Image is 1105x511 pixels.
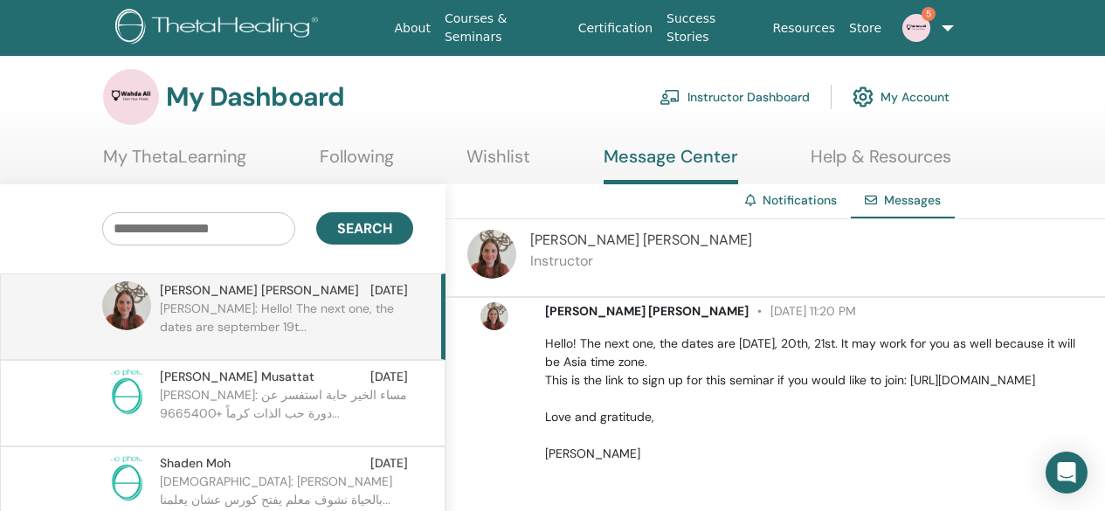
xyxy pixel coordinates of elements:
[160,300,413,352] p: [PERSON_NAME]: Hello! The next one, the dates are september 19t...
[853,78,950,116] a: My Account
[884,192,941,208] span: Messages
[160,454,231,473] span: Shaden Moh
[320,146,394,180] a: Following
[102,281,151,330] img: default.jpg
[466,146,530,180] a: Wishlist
[388,12,438,45] a: About
[1046,452,1088,494] div: Open Intercom Messenger
[467,230,516,279] img: default.jpg
[749,303,856,319] span: [DATE] 11:20 PM
[480,302,508,330] img: default.jpg
[766,12,843,45] a: Resources
[763,192,837,208] a: Notifications
[842,12,888,45] a: Store
[370,454,408,473] span: [DATE]
[902,14,930,42] img: default.jpg
[370,368,408,386] span: [DATE]
[160,368,314,386] span: [PERSON_NAME] Musattat
[545,335,1085,463] p: Hello! The next one, the dates are [DATE], 20th, 21st. It may work for you as well because it wil...
[102,454,151,503] img: no-photo.png
[103,69,159,125] img: default.jpg
[811,146,951,180] a: Help & Resources
[660,78,810,116] a: Instructor Dashboard
[316,212,413,245] button: Search
[604,146,738,184] a: Message Center
[660,89,680,105] img: chalkboard-teacher.svg
[853,82,874,112] img: cog.svg
[530,251,752,272] p: Instructor
[102,368,151,417] img: no-photo.png
[660,3,765,53] a: Success Stories
[438,3,571,53] a: Courses & Seminars
[571,12,660,45] a: Certification
[160,386,413,438] p: [PERSON_NAME]: مساء الخير حابة استفسر عن دورة حب الذات كرماً +9665400...
[160,281,359,300] span: [PERSON_NAME] [PERSON_NAME]
[115,9,324,48] img: logo.png
[545,303,749,319] span: [PERSON_NAME] [PERSON_NAME]
[922,7,936,21] span: 5
[103,146,246,180] a: My ThetaLearning
[530,231,752,249] span: [PERSON_NAME] [PERSON_NAME]
[370,281,408,300] span: [DATE]
[337,219,392,238] span: Search
[166,81,344,113] h3: My Dashboard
